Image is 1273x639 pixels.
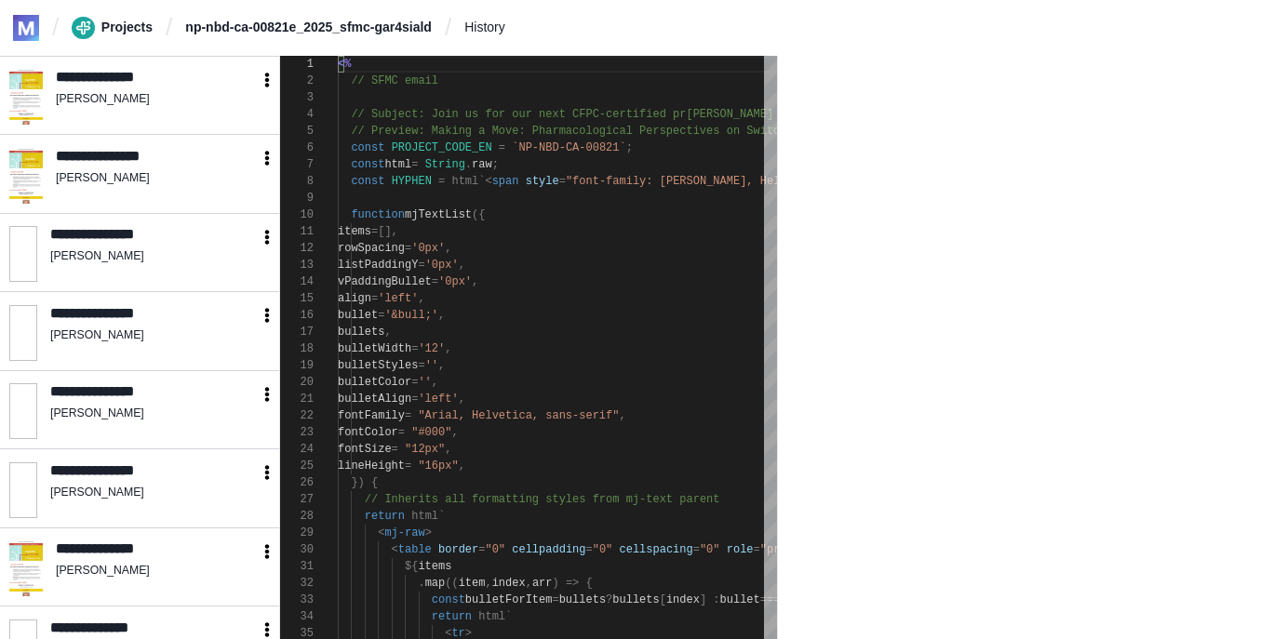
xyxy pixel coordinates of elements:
[465,158,472,171] span: .
[418,292,424,305] span: ,
[72,17,153,40] a: Projects
[411,342,418,355] span: =
[280,441,314,458] div: 24
[371,292,378,305] span: =
[50,485,257,501] div: [PERSON_NAME]
[280,458,314,474] div: 25
[50,248,257,265] div: [PERSON_NAME]
[398,426,405,439] span: =
[720,593,760,606] span: bullet
[451,426,458,439] span: ,
[338,443,392,456] span: fontSize
[405,208,472,221] span: mjTextList
[445,443,451,456] span: ,
[338,292,371,305] span: align
[338,409,405,422] span: fontFamily
[338,275,432,288] span: vPaddingBullet
[432,593,465,606] span: const
[666,593,700,606] span: index
[351,141,384,154] span: const
[432,275,438,288] span: =
[280,140,314,156] div: 6
[280,190,314,206] div: 9
[338,459,405,473] span: lineHeight
[280,592,314,608] div: 33
[445,242,451,255] span: ,
[280,541,314,558] div: 30
[499,141,505,154] span: =
[56,563,257,579] div: [PERSON_NAME]
[280,123,314,140] div: 5
[280,474,314,491] div: 26
[280,525,314,541] div: 29
[280,273,314,290] div: 14
[485,577,491,590] span: ,
[411,393,418,406] span: =
[378,526,384,539] span: <
[552,577,558,590] span: )
[392,443,398,456] span: =
[700,593,706,606] span: ]
[411,510,445,523] span: html`
[280,156,314,173] div: 7
[425,359,438,372] span: ''
[280,307,314,324] div: 16
[280,391,314,407] div: 21
[438,309,445,322] span: ,
[405,242,411,255] span: =
[459,459,465,473] span: ,
[338,309,378,322] span: bullet
[418,560,451,573] span: items
[432,610,472,623] span: return
[411,242,445,255] span: '0px'
[280,424,314,441] div: 23
[338,225,371,238] span: items
[418,393,458,406] span: 'left'
[280,206,314,223] div: 10
[56,170,257,187] div: [PERSON_NAME]
[566,577,579,590] span: =>
[280,357,314,374] div: 19
[760,593,781,606] span: ===
[280,257,314,273] div: 13
[532,577,553,590] span: arr
[351,158,384,171] span: const
[626,141,633,154] span: ;
[351,476,364,489] span: })
[280,223,314,240] div: 11
[392,175,432,188] span: HYPHEN
[411,376,418,389] span: =
[526,577,532,590] span: ,
[280,324,314,340] div: 17
[280,89,314,106] div: 3
[378,292,418,305] span: 'left'
[566,175,955,188] span: "font-family: [PERSON_NAME], Helvetica, sans-serif !import
[280,340,314,357] div: 18
[405,459,411,473] span: =
[280,73,314,89] div: 2
[405,560,418,573] span: ${
[512,141,625,154] span: `NP-NBD-CA-00821`
[338,342,411,355] span: bulletWidth
[559,593,606,606] span: bullets
[418,359,424,372] span: =
[280,56,314,73] div: 1
[338,426,398,439] span: fontColor
[754,543,760,556] span: =
[351,208,405,221] span: function
[384,309,438,322] span: '&bull;'
[280,240,314,257] div: 12
[418,409,619,422] span: "Arial, Helvetica, sans-serif"
[280,508,314,525] div: 28
[459,259,465,272] span: ,
[472,208,485,221] span: ({
[338,259,418,272] span: listPaddingY
[713,593,719,606] span: :
[418,259,424,272] span: =
[472,158,492,171] span: raw
[552,593,558,606] span: =
[686,108,826,121] span: [PERSON_NAME] of 2025
[405,443,445,456] span: "12px"
[512,543,585,556] span: cellpadding
[418,577,424,590] span: .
